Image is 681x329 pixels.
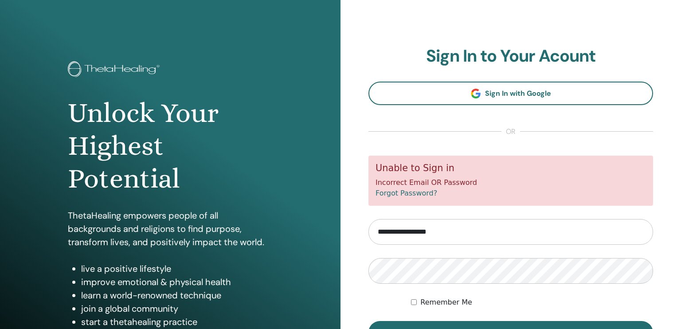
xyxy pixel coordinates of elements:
[81,302,273,315] li: join a global community
[368,82,653,105] a: Sign In with Google
[68,209,273,249] p: ThetaHealing empowers people of all backgrounds and religions to find purpose, transform lives, a...
[485,89,551,98] span: Sign In with Google
[411,297,653,308] div: Keep me authenticated indefinitely or until I manually logout
[368,46,653,67] h2: Sign In to Your Acount
[81,315,273,329] li: start a thetahealing practice
[501,126,520,137] span: or
[376,189,437,197] a: Forgot Password?
[81,262,273,275] li: live a positive lifestyle
[81,275,273,289] li: improve emotional & physical health
[81,289,273,302] li: learn a world-renowned technique
[368,156,653,206] div: Incorrect Email OR Password
[68,97,273,196] h1: Unlock Your Highest Potential
[376,163,646,174] h5: Unable to Sign in
[420,297,472,308] label: Remember Me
